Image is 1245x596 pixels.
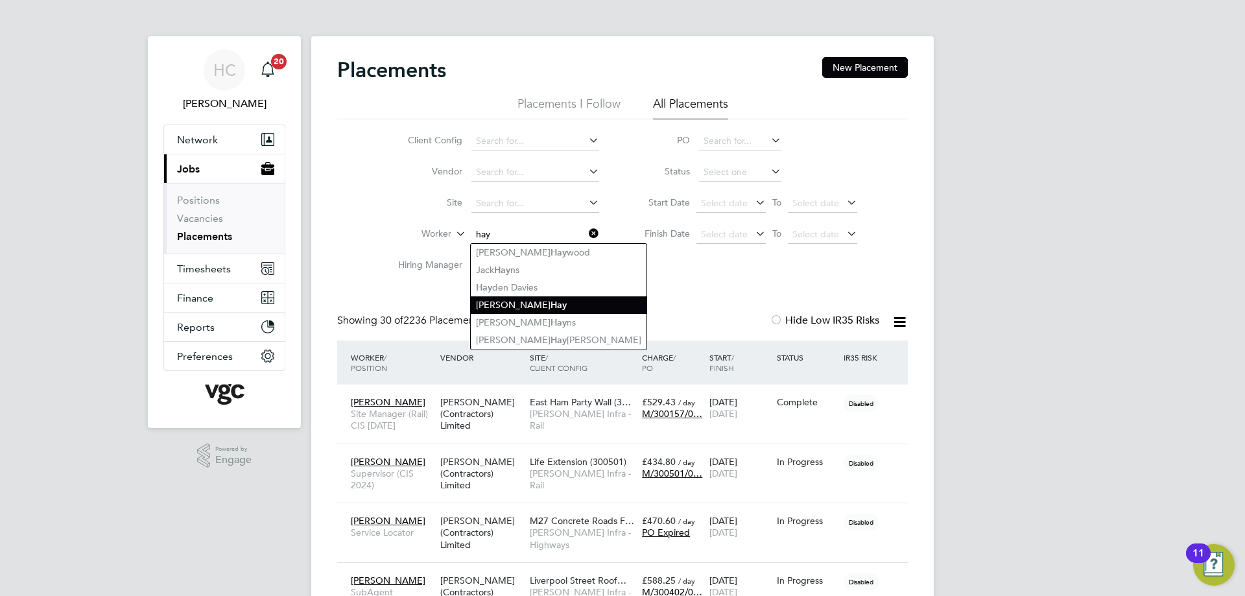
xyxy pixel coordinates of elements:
li: [PERSON_NAME] wood [471,244,646,261]
span: Select date [701,197,748,209]
b: Hay [551,247,567,258]
span: HC [213,62,236,78]
span: [DATE] [709,468,737,479]
button: Preferences [164,342,285,370]
a: Go to home page [163,384,285,405]
a: Powered byEngage [197,444,252,468]
div: [PERSON_NAME] (Contractors) Limited [437,508,527,557]
label: Status [632,165,690,177]
li: [PERSON_NAME] ns [471,314,646,331]
span: Disabled [844,514,879,530]
span: / Client Config [530,352,587,373]
span: Timesheets [177,263,231,275]
div: Vendor [437,346,527,369]
input: Search for... [471,226,599,244]
span: Disabled [844,573,879,590]
div: Complete [777,396,838,408]
span: Disabled [844,455,879,471]
label: Hide Low IR35 Risks [770,314,879,327]
span: Heena Chatrath [163,96,285,112]
li: Placements I Follow [517,96,621,119]
span: Powered by [215,444,252,455]
span: / PO [642,352,676,373]
span: To [768,194,785,211]
nav: Main navigation [148,36,301,428]
input: Select one [699,163,781,182]
li: All Placements [653,96,728,119]
span: Preferences [177,350,233,363]
input: Search for... [699,132,781,150]
label: Finish Date [632,228,690,239]
span: / Position [351,352,387,373]
span: [PERSON_NAME] [351,515,425,527]
span: Select date [701,228,748,240]
span: To [768,225,785,242]
div: Charge [639,346,706,379]
div: Worker [348,346,437,379]
span: / Finish [709,352,734,373]
a: 20 [255,49,281,91]
span: £588.25 [642,575,676,586]
div: In Progress [777,575,838,586]
span: Select date [792,197,839,209]
span: [PERSON_NAME] [351,575,425,586]
span: / day [678,457,695,467]
span: £434.80 [642,456,676,468]
span: [DATE] [709,408,737,420]
button: Open Resource Center, 11 new notifications [1193,544,1235,586]
a: HC[PERSON_NAME] [163,49,285,112]
img: vgcgroup-logo-retina.png [205,384,244,405]
span: £470.60 [642,515,676,527]
button: Timesheets [164,254,285,283]
input: Search for... [471,132,599,150]
span: / day [678,398,695,407]
span: M/300157/0… [642,408,702,420]
div: Jobs [164,183,285,254]
span: M27 Concrete Roads F… [530,515,634,527]
span: [PERSON_NAME] [351,456,425,468]
div: 11 [1192,553,1204,570]
label: PO [632,134,690,146]
span: Service Locator [351,527,434,538]
span: Reports [177,321,215,333]
button: Finance [164,283,285,312]
span: Select date [792,228,839,240]
span: 2236 Placements [380,314,482,327]
div: Status [774,346,841,369]
div: [DATE] [706,390,774,426]
b: Hay [494,265,510,276]
span: Liverpool Street Roof… [530,575,626,586]
div: [PERSON_NAME] (Contractors) Limited [437,449,527,498]
span: [PERSON_NAME] Infra - Rail [530,408,635,431]
span: Engage [215,455,252,466]
li: [PERSON_NAME] [PERSON_NAME] [471,331,646,349]
div: IR35 Risk [840,346,885,369]
label: Site [388,197,462,208]
div: [DATE] [706,508,774,545]
span: PO Expired [642,527,690,538]
label: Vendor [388,165,462,177]
a: [PERSON_NAME]SubAgent[PERSON_NAME] (Contractors) LimitedLiverpool Street Roof…[PERSON_NAME] Infra... [348,567,908,578]
a: Placements [177,230,232,243]
div: Site [527,346,639,379]
span: / day [678,576,695,586]
span: £529.43 [642,396,676,408]
div: Showing [337,314,485,328]
span: [DATE] [709,527,737,538]
input: Search for... [471,195,599,213]
span: [PERSON_NAME] [351,396,425,408]
a: Vacancies [177,212,223,224]
b: Hay [476,282,492,293]
span: / day [678,516,695,526]
div: Start [706,346,774,379]
span: Jobs [177,163,200,175]
label: Start Date [632,197,690,208]
span: Life Extension (300501) [530,456,626,468]
label: Worker [377,228,451,241]
button: New Placement [822,57,908,78]
span: 20 [271,54,287,69]
span: Finance [177,292,213,304]
li: den Davies [471,279,646,296]
span: Supervisor (CIS 2024) [351,468,434,491]
li: [PERSON_NAME] [471,296,646,314]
